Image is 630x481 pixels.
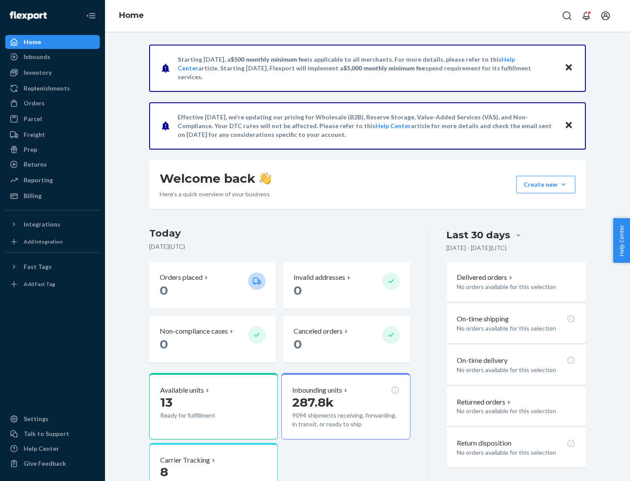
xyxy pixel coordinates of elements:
[457,397,512,407] button: Returned orders
[5,457,100,471] button: Give Feedback
[24,52,50,61] div: Inbounds
[160,171,271,186] h1: Welcome back
[283,316,410,362] button: Canceled orders 0
[160,395,172,410] span: 13
[178,55,556,81] p: Starting [DATE], a is applicable to all merchants. For more details, please refer to this article...
[294,326,343,336] p: Canceled orders
[24,220,60,229] div: Integrations
[24,84,70,93] div: Replenishments
[5,260,100,274] button: Fast Tags
[446,228,510,242] div: Last 30 days
[160,411,241,420] p: Ready for fulfillment
[292,411,399,429] p: 9094 shipments receiving, forwarding, in transit, or ready to ship
[231,56,308,63] span: $500 monthly minimum fee
[149,373,278,439] button: Available units13Ready for fulfillment
[577,7,595,24] button: Open notifications
[24,145,37,154] div: Prep
[5,81,100,95] a: Replenishments
[292,395,334,410] span: 287.8k
[294,337,302,352] span: 0
[24,459,66,468] div: Give Feedback
[24,115,42,123] div: Parcel
[160,272,203,282] p: Orders placed
[5,157,100,171] a: Returns
[5,112,100,126] a: Parcel
[24,99,45,108] div: Orders
[5,66,100,80] a: Inventory
[160,385,204,395] p: Available units
[24,38,41,46] div: Home
[5,143,100,157] a: Prep
[563,119,574,132] button: Close
[613,218,630,263] button: Help Center
[457,272,514,282] button: Delivered orders
[160,190,271,199] p: Here’s a quick overview of your business
[119,10,144,20] a: Home
[178,113,556,139] p: Effective [DATE], we're updating our pricing for Wholesale (B2B), Reserve Storage, Value-Added Se...
[24,262,52,271] div: Fast Tags
[457,407,575,415] p: No orders available for this selection
[149,262,276,309] button: Orders placed 0
[597,7,614,24] button: Open account menu
[112,3,151,28] ol: breadcrumbs
[24,130,45,139] div: Freight
[160,283,168,298] span: 0
[160,455,210,465] p: Carrier Tracking
[281,373,410,439] button: Inbounding units287.8k9094 shipments receiving, forwarding, in transit, or ready to ship
[160,464,168,479] span: 8
[5,217,100,231] button: Integrations
[446,244,507,252] p: [DATE] - [DATE] ( UTC )
[294,283,302,298] span: 0
[457,448,575,457] p: No orders available for this selection
[516,176,575,193] button: Create new
[457,356,507,366] p: On-time delivery
[24,192,42,200] div: Billing
[292,385,342,395] p: Inbounding units
[5,189,100,203] a: Billing
[5,50,100,64] a: Inbounds
[5,235,100,249] a: Add Integration
[294,272,345,282] p: Invalid addresses
[5,427,100,441] a: Talk to Support
[10,11,47,20] img: Flexport logo
[160,337,168,352] span: 0
[149,316,276,362] button: Non-compliance cases 0
[24,68,52,77] div: Inventory
[457,324,575,333] p: No orders available for this selection
[343,64,425,72] span: $5,000 monthly minimum fee
[24,429,69,438] div: Talk to Support
[5,96,100,110] a: Orders
[24,415,49,423] div: Settings
[5,412,100,426] a: Settings
[24,280,55,288] div: Add Fast Tag
[283,262,410,309] button: Invalid addresses 0
[24,176,53,185] div: Reporting
[24,160,47,169] div: Returns
[563,62,574,74] button: Close
[149,227,410,240] h3: Today
[375,122,411,129] a: Help Center
[558,7,576,24] button: Open Search Box
[82,7,100,24] button: Close Navigation
[160,326,228,336] p: Non-compliance cases
[149,242,410,251] p: [DATE] ( UTC )
[457,438,511,448] p: Return disposition
[24,444,59,453] div: Help Center
[457,282,575,291] p: No orders available for this selection
[5,128,100,142] a: Freight
[5,442,100,456] a: Help Center
[457,314,509,324] p: On-time shipping
[259,172,271,185] img: hand-wave emoji
[5,35,100,49] a: Home
[24,238,63,245] div: Add Integration
[457,366,575,374] p: No orders available for this selection
[5,277,100,291] a: Add Fast Tag
[5,173,100,187] a: Reporting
